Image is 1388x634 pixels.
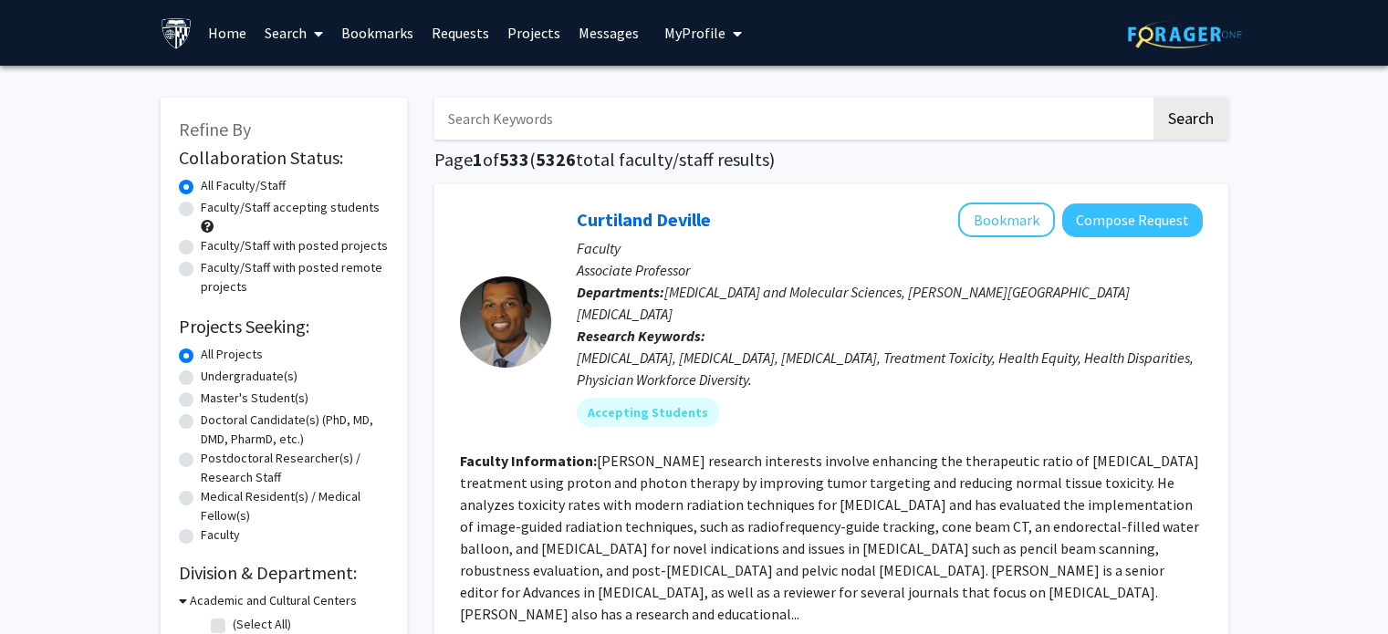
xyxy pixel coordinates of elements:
b: Departments: [577,283,664,301]
label: All Faculty/Staff [201,176,286,195]
fg-read-more: [PERSON_NAME] research interests involve enhancing the therapeutic ratio of [MEDICAL_DATA] treatm... [460,452,1199,623]
a: Search [256,1,332,65]
img: ForagerOne Logo [1128,20,1242,48]
mat-chip: Accepting Students [577,398,719,427]
h2: Division & Department: [179,562,389,584]
span: My Profile [664,24,725,42]
p: Associate Professor [577,259,1203,281]
span: 1 [473,148,483,171]
button: Compose Request to Curtiland Deville [1062,203,1203,237]
a: Projects [498,1,569,65]
iframe: Chat [14,552,78,620]
span: [MEDICAL_DATA] and Molecular Sciences, [PERSON_NAME][GEOGRAPHIC_DATA][MEDICAL_DATA] [577,283,1130,323]
a: Home [199,1,256,65]
label: Faculty/Staff with posted projects [201,236,388,255]
span: 5326 [536,148,576,171]
label: Master's Student(s) [201,389,308,408]
label: Postdoctoral Researcher(s) / Research Staff [201,449,389,487]
label: Faculty [201,525,240,545]
label: Undergraduate(s) [201,367,297,386]
label: Medical Resident(s) / Medical Fellow(s) [201,487,389,525]
b: Faculty Information: [460,452,597,470]
h2: Collaboration Status: [179,147,389,169]
a: Curtiland Deville [577,208,711,231]
span: Refine By [179,118,251,140]
a: Requests [423,1,498,65]
h3: Academic and Cultural Centers [190,591,357,610]
h2: Projects Seeking: [179,316,389,338]
label: Faculty/Staff with posted remote projects [201,258,389,296]
label: All Projects [201,345,263,364]
span: 533 [499,148,529,171]
label: Doctoral Candidate(s) (PhD, MD, DMD, PharmD, etc.) [201,411,389,449]
label: Faculty/Staff accepting students [201,198,380,217]
button: Add Curtiland Deville to Bookmarks [958,203,1055,237]
a: Bookmarks [332,1,423,65]
h1: Page of ( total faculty/staff results) [434,149,1228,171]
b: Research Keywords: [577,327,705,345]
img: Johns Hopkins University Logo [161,17,193,49]
label: (Select All) [233,615,291,634]
button: Search [1153,98,1228,140]
input: Search Keywords [434,98,1151,140]
div: [MEDICAL_DATA], [MEDICAL_DATA], [MEDICAL_DATA], Treatment Toxicity, Health Equity, Health Dispari... [577,347,1203,390]
p: Faculty [577,237,1203,259]
a: Messages [569,1,648,65]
